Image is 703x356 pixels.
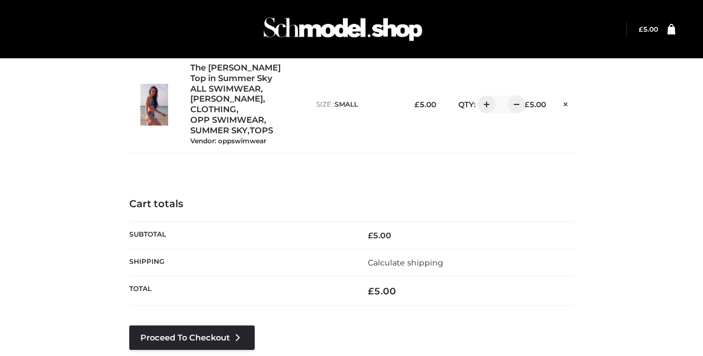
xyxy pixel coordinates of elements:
bdi: 5.00 [368,230,391,240]
p: size : [316,99,401,109]
th: Shipping [129,249,352,276]
th: Total [129,277,352,306]
span: £ [368,285,374,297]
a: SUMMER SKY [190,126,247,136]
a: Proceed to Checkout [129,325,255,350]
span: £ [524,100,529,109]
a: Remove this item [557,96,574,111]
a: OPP SWIMWEAR [190,115,264,126]
bdi: 5.00 [368,285,396,297]
a: CLOTHING [190,104,236,115]
a: TOPS [250,126,273,136]
a: [PERSON_NAME] [190,94,263,104]
img: Schmodel Admin 964 [260,7,426,51]
span: £ [368,230,373,240]
bdi: 5.00 [524,100,546,109]
div: QTY: [447,96,511,113]
div: , , , , , [190,63,305,146]
small: Vendor: oppswimwear [190,137,266,145]
span: £ [639,25,643,33]
a: ALL SWIMWEAR [190,84,261,94]
a: £5.00 [639,25,658,33]
th: Subtotal [129,222,352,249]
a: The [PERSON_NAME] Top in Summer Sky [190,63,294,84]
bdi: 5.00 [639,25,658,33]
span: £ [414,100,419,109]
span: SMALL [335,100,358,108]
h4: Cart totals [129,198,574,210]
bdi: 5.00 [414,100,436,109]
a: Calculate shipping [368,258,443,268]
